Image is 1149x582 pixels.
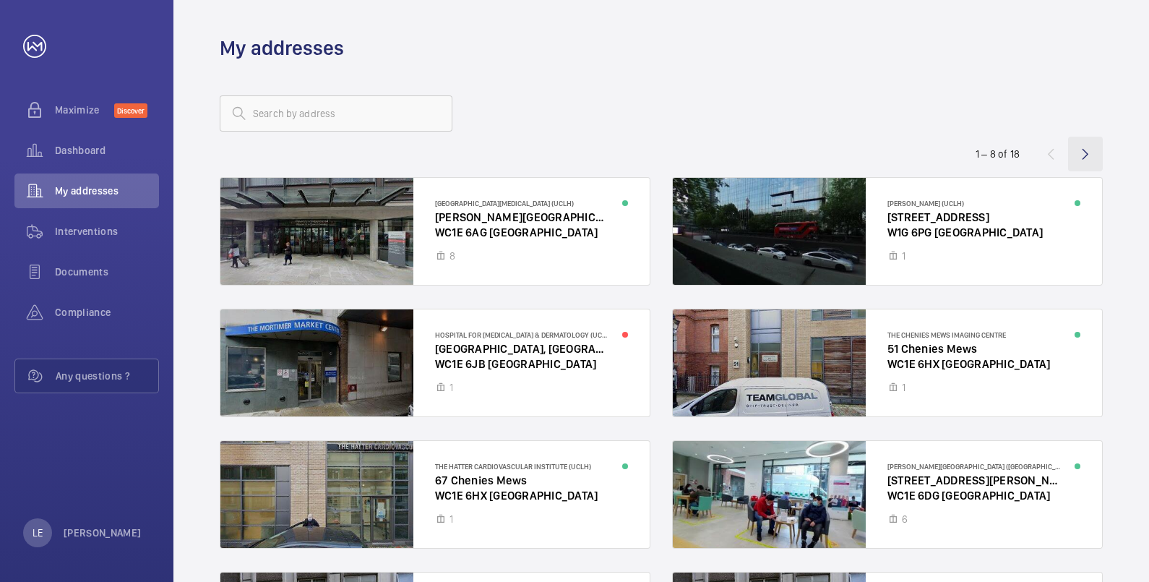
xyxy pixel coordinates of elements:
p: LE [33,526,43,540]
span: Discover [114,103,147,118]
span: Dashboard [55,143,159,158]
span: Maximize [55,103,114,117]
h1: My addresses [220,35,344,61]
span: Compliance [55,305,159,320]
span: My addresses [55,184,159,198]
div: 1 – 8 of 18 [976,147,1020,161]
span: Documents [55,265,159,279]
input: Search by address [220,95,452,132]
span: Interventions [55,224,159,239]
span: Any questions ? [56,369,158,383]
p: [PERSON_NAME] [64,526,142,540]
